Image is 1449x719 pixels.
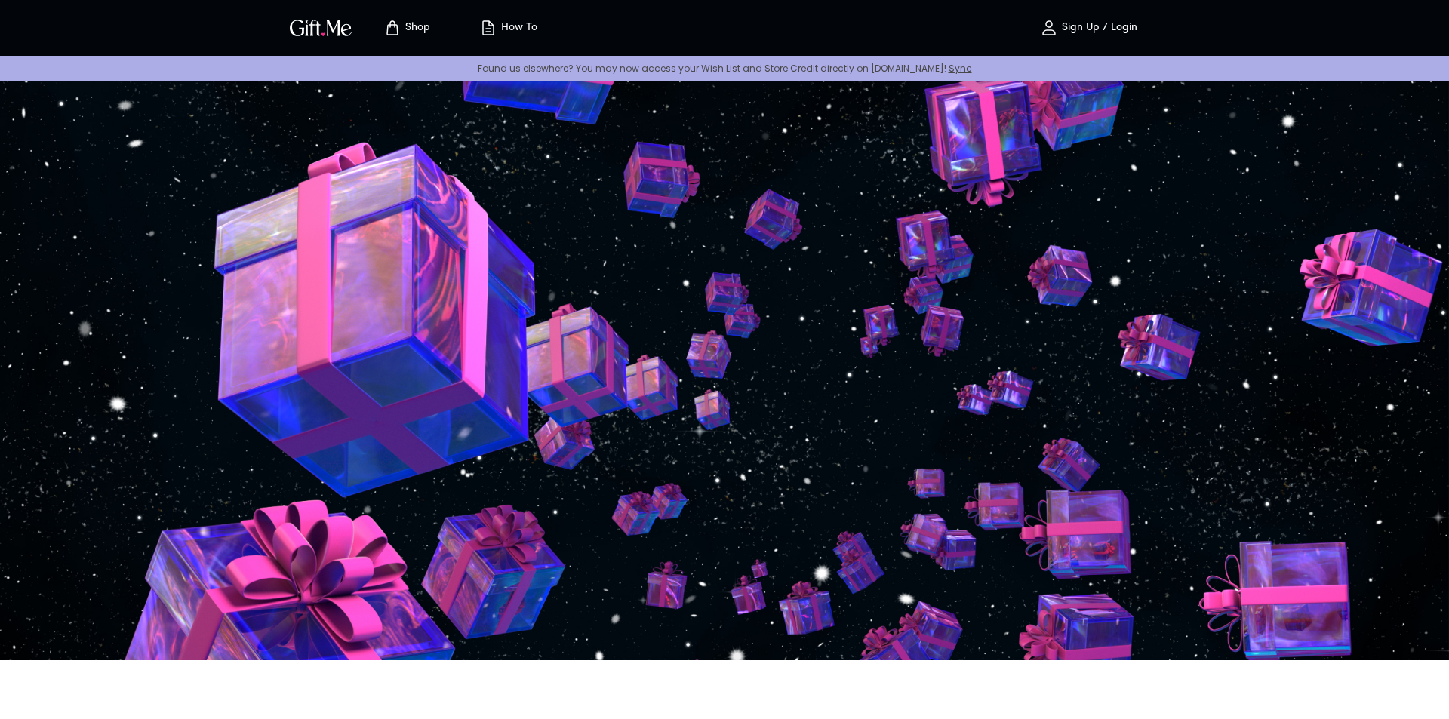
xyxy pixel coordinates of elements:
button: Sign Up / Login [1013,4,1164,52]
img: how-to.svg [479,19,497,37]
p: Found us elsewhere? You may now access your Wish List and Store Credit directly on [DOMAIN_NAME]! [12,62,1437,75]
img: GiftMe Logo [287,17,355,38]
p: Sign Up / Login [1058,22,1137,35]
p: How To [497,22,537,35]
a: Sync [949,62,972,75]
p: Shop [401,22,430,35]
button: Store page [365,4,448,52]
button: GiftMe Logo [285,19,356,37]
button: How To [466,4,549,52]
